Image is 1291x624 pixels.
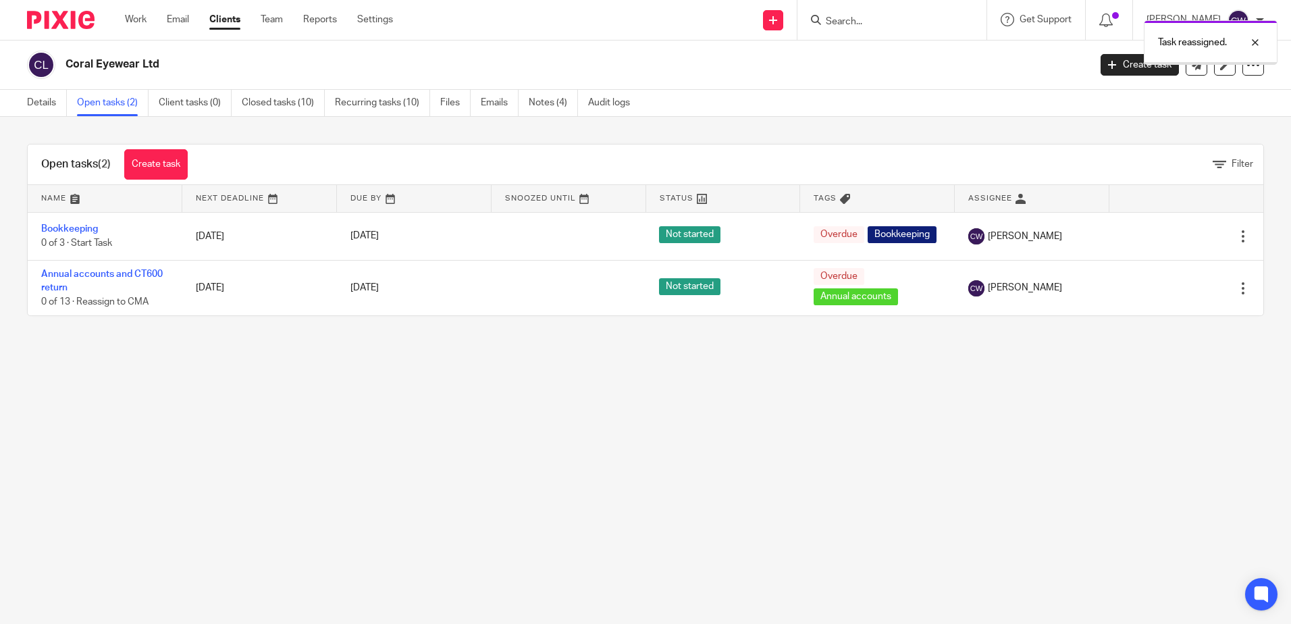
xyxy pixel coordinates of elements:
[440,90,471,116] a: Files
[27,11,95,29] img: Pixie
[124,149,188,180] a: Create task
[1158,36,1227,49] p: Task reassigned.
[814,268,864,285] span: Overdue
[182,212,337,260] td: [DATE]
[659,278,720,295] span: Not started
[868,226,937,243] span: Bookkeeping
[65,57,877,72] h2: Coral Eyewear Ltd
[1228,9,1249,31] img: svg%3E
[968,228,984,244] img: svg%3E
[814,288,898,305] span: Annual accounts
[27,51,55,79] img: svg%3E
[41,238,112,248] span: 0 of 3 · Start Task
[988,230,1062,243] span: [PERSON_NAME]
[261,13,283,26] a: Team
[357,13,393,26] a: Settings
[529,90,578,116] a: Notes (4)
[98,159,111,170] span: (2)
[41,297,149,307] span: 0 of 13 · Reassign to CMA
[303,13,337,26] a: Reports
[350,283,379,292] span: [DATE]
[1101,54,1179,76] a: Create task
[182,260,337,315] td: [DATE]
[588,90,640,116] a: Audit logs
[1232,159,1253,169] span: Filter
[505,194,576,202] span: Snoozed Until
[159,90,232,116] a: Client tasks (0)
[209,13,240,26] a: Clients
[41,224,98,234] a: Bookkeeping
[481,90,519,116] a: Emails
[660,194,693,202] span: Status
[242,90,325,116] a: Closed tasks (10)
[27,90,67,116] a: Details
[77,90,149,116] a: Open tasks (2)
[335,90,430,116] a: Recurring tasks (10)
[41,269,163,292] a: Annual accounts and CT600 return
[814,194,837,202] span: Tags
[350,232,379,241] span: [DATE]
[41,157,111,172] h1: Open tasks
[125,13,147,26] a: Work
[814,226,864,243] span: Overdue
[968,280,984,296] img: svg%3E
[167,13,189,26] a: Email
[659,226,720,243] span: Not started
[988,281,1062,294] span: [PERSON_NAME]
